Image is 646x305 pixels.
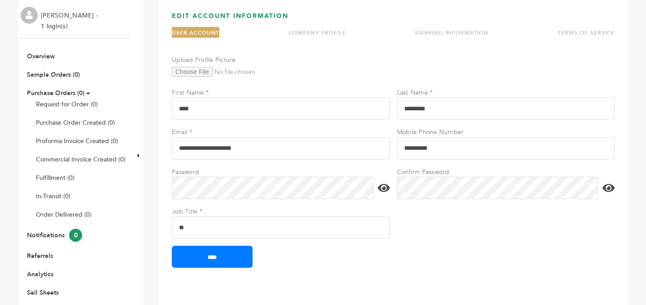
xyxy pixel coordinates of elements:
label: Upload Profile Picture [172,56,236,65]
a: Fulfillment (0) [36,174,74,182]
label: Job Title [172,207,235,216]
a: Order Delivered (0) [36,210,92,219]
label: Email [172,128,235,137]
a: USER ACCOUNT [172,29,219,36]
a: In-Transit (0) [36,192,70,200]
label: First Name [172,88,235,97]
a: Proforma Invoice Created (0) [36,137,118,145]
li: [PERSON_NAME] - 1 login(s) [41,10,100,32]
a: Notifications0 [27,231,82,240]
a: Purchase Order Created (0) [36,118,115,127]
a: BANKING INFORMATION [415,29,489,36]
a: Sell Sheets [27,288,59,297]
label: Password [172,168,235,177]
h3: EDIT ACCOUNT INFORMATION [172,12,615,27]
span: 0 [69,229,82,242]
a: Sample Orders (0) [27,70,80,79]
label: Last Name [397,88,460,97]
a: Analytics [27,270,53,279]
img: profile.png [21,7,38,24]
a: Overview [27,52,55,61]
label: Mobile Phone Number [397,128,464,137]
a: Referrals [27,252,53,260]
label: Confirm Password [397,168,460,177]
a: TERMS OF SERVICE [558,29,615,36]
a: Request for Order (0) [36,100,98,109]
a: Commercial Invoice Created (0) [36,155,126,164]
a: Purchase Orders (0) [27,89,84,97]
a: COMPANY PROFILE [289,29,346,36]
